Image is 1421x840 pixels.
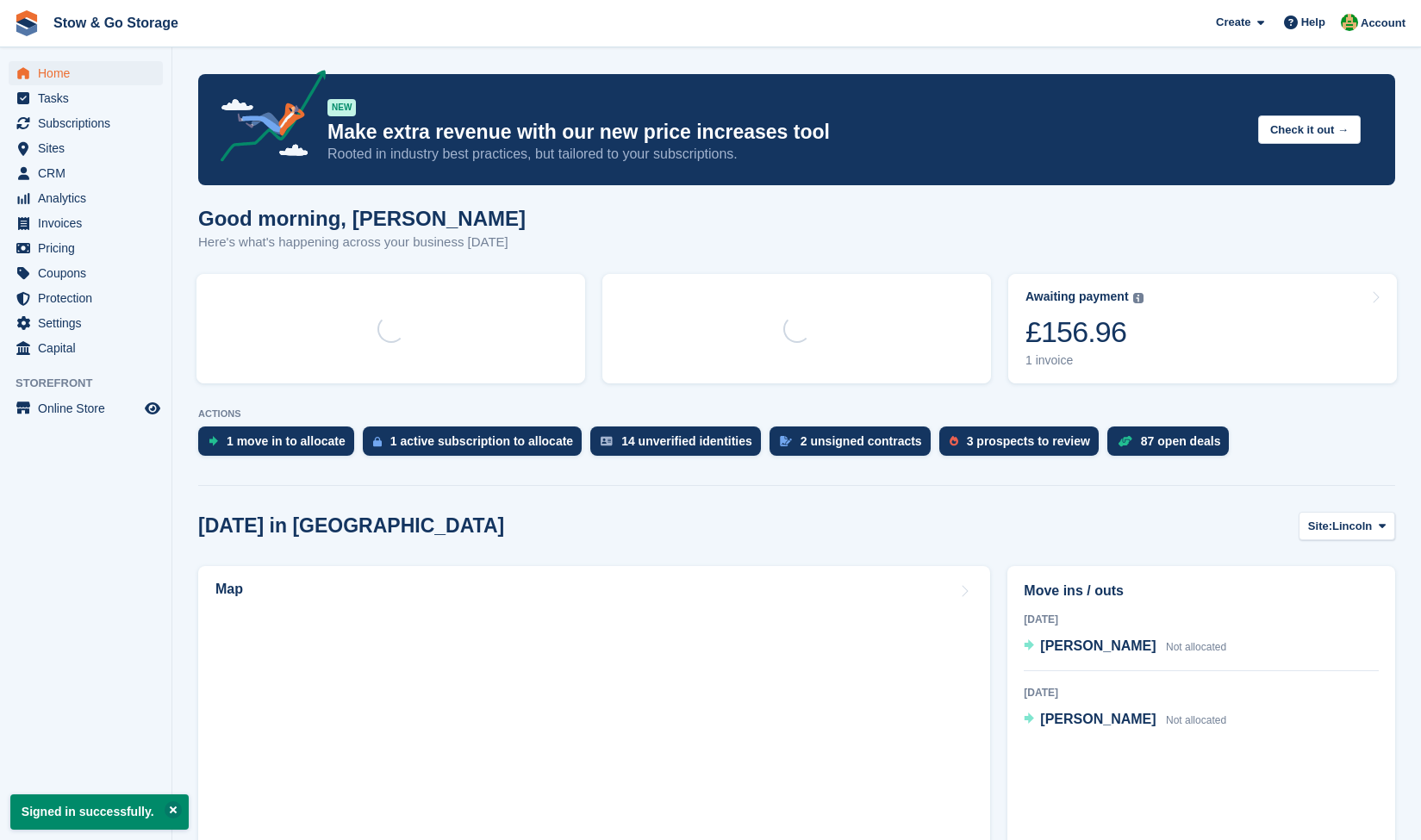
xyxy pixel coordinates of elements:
div: 1 active subscription to allocate [390,434,573,448]
img: active_subscription_to_allocate_icon-d502201f5373d7db506a760aba3b589e785aa758c864c3986d89f69b8ff3... [373,436,382,447]
h2: Map [215,582,243,597]
div: 14 unverified identities [621,434,752,448]
span: Sites [38,136,141,160]
a: menu [9,396,163,420]
a: 1 active subscription to allocate [363,426,590,464]
span: CRM [38,161,141,185]
div: [DATE] [1024,685,1379,700]
button: Check it out → [1258,115,1361,144]
a: menu [9,236,163,260]
div: 1 invoice [1025,353,1144,368]
span: Storefront [16,375,171,392]
span: [PERSON_NAME] [1040,712,1156,726]
div: £156.96 [1025,314,1144,350]
span: Analytics [38,186,141,210]
span: Home [38,61,141,85]
p: Signed in successfully. [10,794,189,830]
img: deal-1b604bf984904fb50ccaf53a9ad4b4a5d6e5aea283cecdc64d6e3604feb123c2.svg [1118,435,1132,447]
span: Capital [38,336,141,360]
div: [DATE] [1024,612,1379,627]
h2: Move ins / outs [1024,581,1379,601]
h1: Good morning, [PERSON_NAME] [198,207,526,230]
span: Lincoln [1332,518,1372,535]
img: price-adjustments-announcement-icon-8257ccfd72463d97f412b2fc003d46551f7dbcb40ab6d574587a9cd5c0d94... [206,70,327,168]
div: 3 prospects to review [967,434,1090,448]
span: Protection [38,286,141,310]
span: [PERSON_NAME] [1040,638,1156,653]
a: menu [9,336,163,360]
a: Preview store [142,398,163,419]
a: menu [9,161,163,185]
div: NEW [327,99,356,116]
a: menu [9,261,163,285]
span: Invoices [38,211,141,235]
button: Site: Lincoln [1299,512,1395,540]
span: Online Store [38,396,141,420]
a: [PERSON_NAME] Not allocated [1024,709,1226,731]
span: Not allocated [1166,714,1226,726]
div: Awaiting payment [1025,289,1129,304]
a: menu [9,136,163,160]
span: Not allocated [1166,641,1226,653]
a: menu [9,186,163,210]
a: Stow & Go Storage [47,9,185,37]
span: Settings [38,311,141,335]
img: stora-icon-8386f47178a22dfd0bd8f6a31ec36ba5ce8667c1dd55bd0f319d3a0aa187defe.svg [14,10,40,36]
img: move_ins_to_allocate_icon-fdf77a2bb77ea45bf5b3d319d69a93e2d87916cf1d5bf7949dd705db3b84f3ca.svg [209,436,218,446]
a: menu [9,86,163,110]
img: contract_signature_icon-13c848040528278c33f63329250d36e43548de30e8caae1d1a13099fd9432cc5.svg [780,436,792,446]
div: 87 open deals [1141,434,1221,448]
a: menu [9,311,163,335]
span: Tasks [38,86,141,110]
img: icon-info-grey-7440780725fd019a000dd9b08b2336e03edf1995a4989e88bcd33f0948082b44.svg [1133,293,1144,303]
a: 2 unsigned contracts [770,426,939,464]
a: menu [9,286,163,310]
span: Account [1361,15,1405,32]
a: [PERSON_NAME] Not allocated [1024,636,1226,658]
a: menu [9,211,163,235]
a: 1 move in to allocate [198,426,363,464]
div: 2 unsigned contracts [801,434,922,448]
a: 87 open deals [1107,426,1238,464]
img: Alex Taylor [1341,14,1358,31]
span: Create [1216,14,1250,31]
a: menu [9,111,163,135]
h2: [DATE] in [GEOGRAPHIC_DATA] [198,514,504,538]
span: Coupons [38,261,141,285]
a: 3 prospects to review [939,426,1107,464]
p: Rooted in industry best practices, but tailored to your subscriptions. [327,145,1244,164]
span: Subscriptions [38,111,141,135]
p: ACTIONS [198,408,1395,420]
a: 14 unverified identities [590,426,770,464]
p: Here's what's happening across your business [DATE] [198,233,526,252]
span: Help [1301,14,1325,31]
img: verify_identity-adf6edd0f0f0b5bbfe63781bf79b02c33cf7c696d77639b501bdc392416b5a36.svg [601,436,613,446]
span: Site: [1308,518,1332,535]
a: menu [9,61,163,85]
span: Pricing [38,236,141,260]
img: prospect-51fa495bee0391a8d652442698ab0144808aea92771e9ea1ae160a38d050c398.svg [950,436,958,446]
a: Awaiting payment £156.96 1 invoice [1008,274,1397,383]
p: Make extra revenue with our new price increases tool [327,120,1244,145]
div: 1 move in to allocate [227,434,346,448]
